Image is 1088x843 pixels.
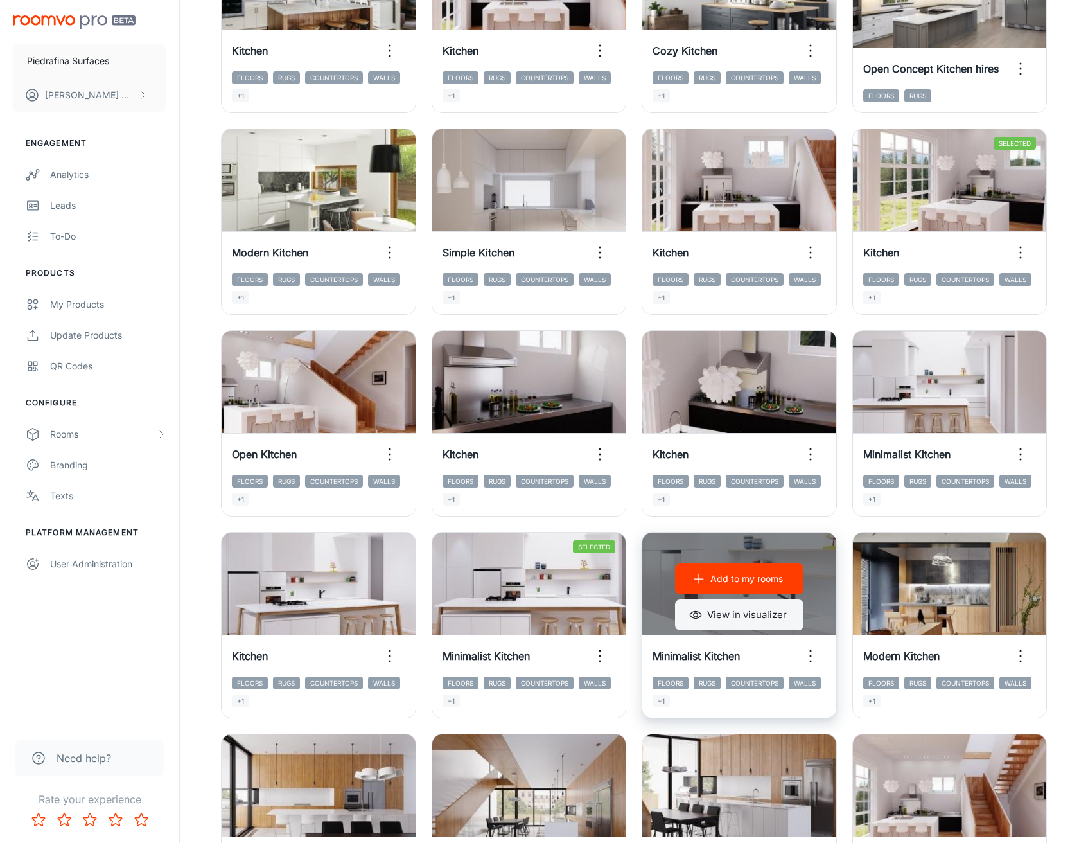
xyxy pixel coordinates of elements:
[936,273,994,286] span: Countertops
[863,245,899,260] h6: Kitchen
[579,677,611,689] span: Walls
[675,563,803,594] button: Add to my rooms
[653,89,670,102] span: +1
[50,199,166,213] div: Leads
[863,291,881,304] span: +1
[273,475,300,488] span: Rugs
[368,273,400,286] span: Walls
[50,557,166,571] div: User Administration
[443,291,460,304] span: +1
[484,71,511,84] span: Rugs
[273,71,300,84] span: Rugs
[653,245,689,260] h6: Kitchen
[13,15,136,29] img: Roomvo PRO Beta
[50,489,166,503] div: Texts
[484,677,511,689] span: Rugs
[443,89,460,102] span: +1
[999,273,1031,286] span: Walls
[726,677,784,689] span: Countertops
[50,297,166,312] div: My Products
[904,89,931,102] span: Rugs
[789,677,821,689] span: Walls
[653,695,670,707] span: +1
[26,807,51,833] button: Rate 1 star
[443,447,478,462] h6: Kitchen
[45,88,136,102] p: [PERSON_NAME] Montero
[863,648,940,664] h6: Modern Kitchen
[368,475,400,488] span: Walls
[653,273,689,286] span: Floors
[50,359,166,373] div: QR Codes
[999,677,1031,689] span: Walls
[863,61,999,76] h6: Open Concept Kitchen hires
[653,677,689,689] span: Floors
[789,71,821,84] span: Walls
[936,475,994,488] span: Countertops
[726,475,784,488] span: Countertops
[57,750,111,766] span: Need help?
[694,475,721,488] span: Rugs
[232,475,268,488] span: Floors
[443,245,514,260] h6: Simple Kitchen
[13,78,166,112] button: [PERSON_NAME] Montero
[573,540,615,553] span: Selected
[50,328,166,342] div: Update Products
[232,493,249,506] span: +1
[516,71,574,84] span: Countertops
[863,677,899,689] span: Floors
[653,475,689,488] span: Floors
[50,229,166,244] div: To-do
[694,677,721,689] span: Rugs
[443,677,478,689] span: Floors
[726,273,784,286] span: Countertops
[443,43,478,58] h6: Kitchen
[232,447,297,462] h6: Open Kitchen
[904,475,931,488] span: Rugs
[484,475,511,488] span: Rugs
[232,89,249,102] span: +1
[863,273,899,286] span: Floors
[443,71,478,84] span: Floors
[653,291,670,304] span: +1
[273,273,300,286] span: Rugs
[50,458,166,472] div: Branding
[305,273,363,286] span: Countertops
[653,71,689,84] span: Floors
[232,648,268,664] h6: Kitchen
[305,475,363,488] span: Countertops
[10,792,169,807] p: Rate your experience
[232,43,268,58] h6: Kitchen
[305,677,363,689] span: Countertops
[904,677,931,689] span: Rugs
[443,493,460,506] span: +1
[273,677,300,689] span: Rugs
[51,807,77,833] button: Rate 2 star
[863,447,951,462] h6: Minimalist Kitchen
[443,695,460,707] span: +1
[726,71,784,84] span: Countertops
[694,273,721,286] span: Rugs
[579,475,611,488] span: Walls
[443,475,478,488] span: Floors
[710,572,783,586] p: Add to my rooms
[305,71,363,84] span: Countertops
[653,43,717,58] h6: Cozy Kitchen
[516,677,574,689] span: Countertops
[50,427,156,441] div: Rooms
[232,245,308,260] h6: Modern Kitchen
[77,807,103,833] button: Rate 3 star
[368,677,400,689] span: Walls
[443,648,530,664] h6: Minimalist Kitchen
[653,648,740,664] h6: Minimalist Kitchen
[694,71,721,84] span: Rugs
[232,273,268,286] span: Floors
[904,273,931,286] span: Rugs
[579,273,611,286] span: Walls
[994,137,1036,150] span: Selected
[863,89,899,102] span: Floors
[232,677,268,689] span: Floors
[653,493,670,506] span: +1
[13,44,166,78] button: Piedrafina Surfaces
[516,475,574,488] span: Countertops
[999,475,1031,488] span: Walls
